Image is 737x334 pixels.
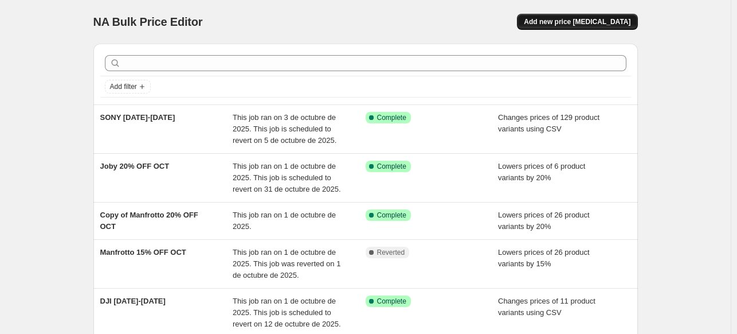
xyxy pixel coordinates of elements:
[377,162,406,171] span: Complete
[233,211,336,231] span: This job ran on 1 de octubre de 2025.
[233,248,340,279] span: This job ran on 1 de octubre de 2025. This job was reverted on 1 de octubre de 2025.
[110,82,137,91] span: Add filter
[377,248,405,257] span: Reverted
[100,113,175,122] span: SONY [DATE]-[DATE]
[498,248,590,268] span: Lowers prices of 26 product variants by 15%
[105,80,151,94] button: Add filter
[100,248,186,257] span: Manfrotto 15% OFF OCT
[233,113,336,145] span: This job ran on 3 de octubre de 2025. This job is scheduled to revert on 5 de octubre de 2025.
[233,297,341,328] span: This job ran on 1 de octubre de 2025. This job is scheduled to revert on 12 de octubre de 2025.
[498,297,595,317] span: Changes prices of 11 product variants using CSV
[498,162,585,182] span: Lowers prices of 6 product variants by 20%
[377,297,406,306] span: Complete
[93,15,203,28] span: NA Bulk Price Editor
[498,113,599,133] span: Changes prices of 129 product variants using CSV
[233,162,341,193] span: This job ran on 1 de octubre de 2025. This job is scheduled to revert on 31 de octubre de 2025.
[377,211,406,220] span: Complete
[100,297,166,305] span: DJI [DATE]-[DATE]
[100,211,198,231] span: Copy of Manfrotto 20% OFF OCT
[377,113,406,122] span: Complete
[517,14,637,30] button: Add new price [MEDICAL_DATA]
[524,17,630,26] span: Add new price [MEDICAL_DATA]
[498,211,590,231] span: Lowers prices of 26 product variants by 20%
[100,162,170,170] span: Joby 20% OFF OCT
